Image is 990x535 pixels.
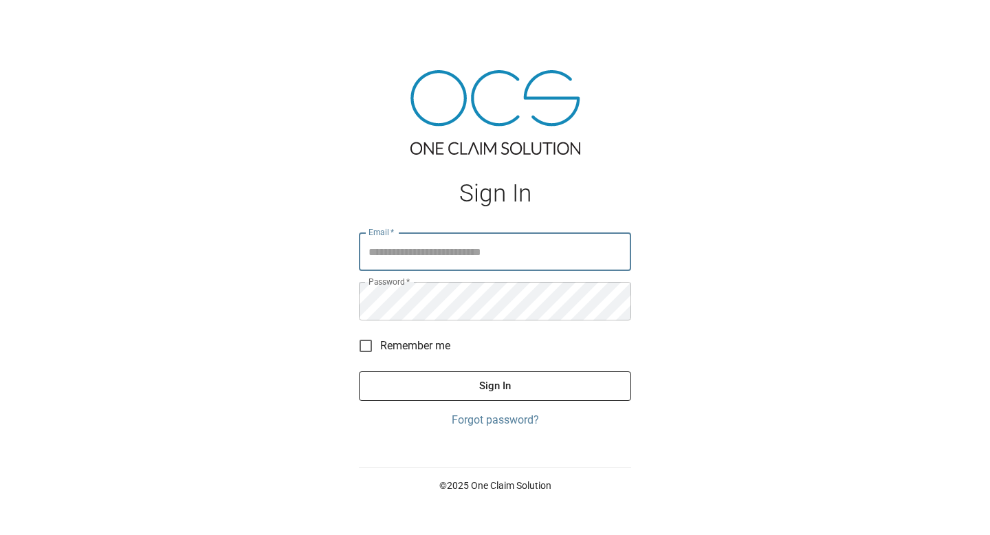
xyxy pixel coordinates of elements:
label: Password [368,276,410,287]
img: ocs-logo-tra.png [410,70,580,155]
span: Remember me [380,338,450,354]
button: Sign In [359,371,631,400]
p: © 2025 One Claim Solution [359,479,631,492]
img: ocs-logo-white-transparent.png [16,8,71,36]
label: Email [368,226,395,238]
a: Forgot password? [359,412,631,428]
h1: Sign In [359,179,631,208]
